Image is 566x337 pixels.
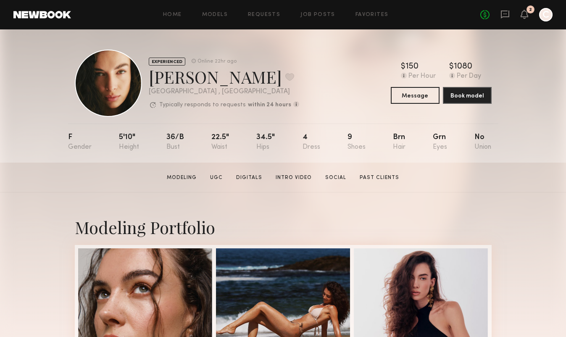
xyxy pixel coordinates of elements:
[233,174,266,182] a: Digitals
[248,12,280,18] a: Requests
[149,58,185,66] div: EXPERIENCED
[163,12,182,18] a: Home
[322,174,350,182] a: Social
[443,87,492,104] button: Book model
[149,66,299,88] div: [PERSON_NAME]
[211,134,229,151] div: 22.5"
[408,73,436,80] div: Per Hour
[347,134,366,151] div: 9
[202,12,228,18] a: Models
[68,134,92,151] div: F
[405,63,419,71] div: 150
[207,174,226,182] a: UGC
[356,174,403,182] a: Past Clients
[303,134,320,151] div: 4
[355,12,389,18] a: Favorites
[149,88,299,95] div: [GEOGRAPHIC_DATA] , [GEOGRAPHIC_DATA]
[248,102,291,108] b: within 24 hours
[197,59,237,64] div: Online 22hr ago
[159,102,246,108] p: Typically responds to requests
[256,134,275,151] div: 34.5"
[75,216,492,238] div: Modeling Portfolio
[449,63,454,71] div: $
[457,73,481,80] div: Per Day
[272,174,315,182] a: Intro Video
[474,134,491,151] div: No
[433,134,447,151] div: Grn
[401,63,405,71] div: $
[300,12,335,18] a: Job Posts
[163,174,200,182] a: Modeling
[393,134,405,151] div: Brn
[166,134,184,151] div: 36/b
[454,63,472,71] div: 1080
[391,87,440,104] button: Message
[539,8,553,21] a: C
[529,8,532,12] div: 2
[119,134,139,151] div: 5'10"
